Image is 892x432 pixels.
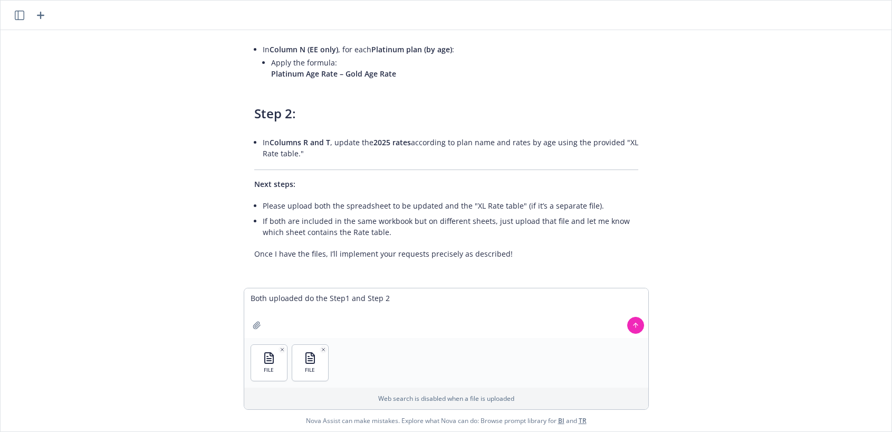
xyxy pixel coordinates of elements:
h3: Step 2: [254,105,638,123]
span: Column N (EE only) [270,44,338,54]
span: Next steps: [254,179,295,189]
button: FILE [251,345,287,381]
span: FILE [264,367,274,373]
a: TR [579,416,587,425]
li: Please upload both the spreadsheet to be updated and the "XL Rate table" (if it’s a separate file). [263,198,638,213]
span: Platinum Age Rate – Gold Age Rate [271,69,396,79]
p: Web search is disabled when a file is uploaded [251,394,642,403]
p: Once I have the files, I’ll implement your requests precisely as described! [254,248,638,259]
li: In , update the according to plan name and rates by age using the provided "XL Rate table." [263,135,638,161]
li: If both are included in the same workbook but on different sheets, just upload that file and let ... [263,213,638,240]
span: 2025 rates [373,137,411,147]
span: FILE [305,367,315,373]
span: Nova Assist can make mistakes. Explore what Nova can do: Browse prompt library for and [5,410,887,431]
button: FILE [292,345,328,381]
li: Apply the formula: [271,55,638,81]
span: Columns R and T [270,137,330,147]
span: Platinum plan (by age) [371,44,452,54]
textarea: Both uploaded do the Step1 and Step 2 [244,288,648,338]
li: In , for each : [263,42,638,83]
a: BI [558,416,564,425]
